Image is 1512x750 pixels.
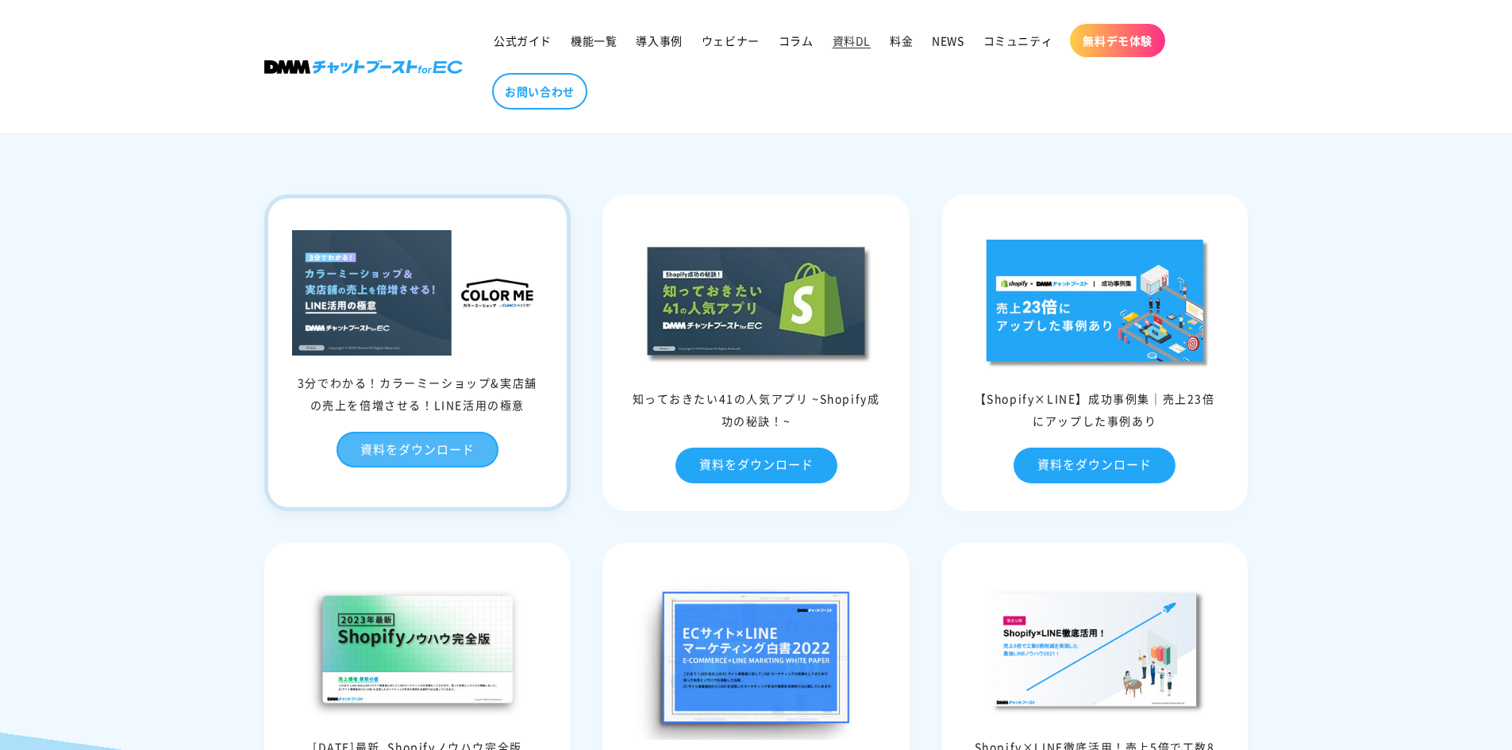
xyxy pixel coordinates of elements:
a: コラム [769,24,823,57]
a: 無料デモ体験 [1070,24,1165,57]
span: コミュニティ [983,33,1053,48]
a: コミュニティ [974,24,1063,57]
span: 料金 [890,33,913,48]
span: コラム [779,33,814,48]
span: ウェビナー [702,33,760,48]
span: 資料DL [833,33,871,48]
span: お問い合わせ [505,84,575,98]
a: 導入事例 [626,24,691,57]
a: 料金 [880,24,922,57]
div: 3分でわかる！カラーミーショップ&実店舗の売上を倍増させる！LINE活用の極意 [268,371,567,416]
a: 機能一覧 [561,24,626,57]
a: 資料をダウンロード [337,432,498,467]
a: ウェビナー [692,24,769,57]
a: 資料DL [823,24,880,57]
div: 知っておきたい41の人気アプリ ~Shopify成功の秘訣！~ [606,387,906,432]
a: 公式ガイド [484,24,561,57]
span: 機能一覧 [571,33,617,48]
a: 資料をダウンロード [1014,448,1175,483]
div: 【Shopify×LINE】成功事例集｜売上23倍にアップした事例あり [945,387,1245,432]
span: 無料デモ体験 [1083,33,1152,48]
a: 資料をダウンロード [675,448,837,483]
img: 株式会社DMM Boost [264,60,463,74]
a: お問い合わせ [492,73,587,110]
span: NEWS [932,33,964,48]
a: NEWS [922,24,973,57]
span: 導入事例 [636,33,682,48]
span: 公式ガイド [494,33,552,48]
